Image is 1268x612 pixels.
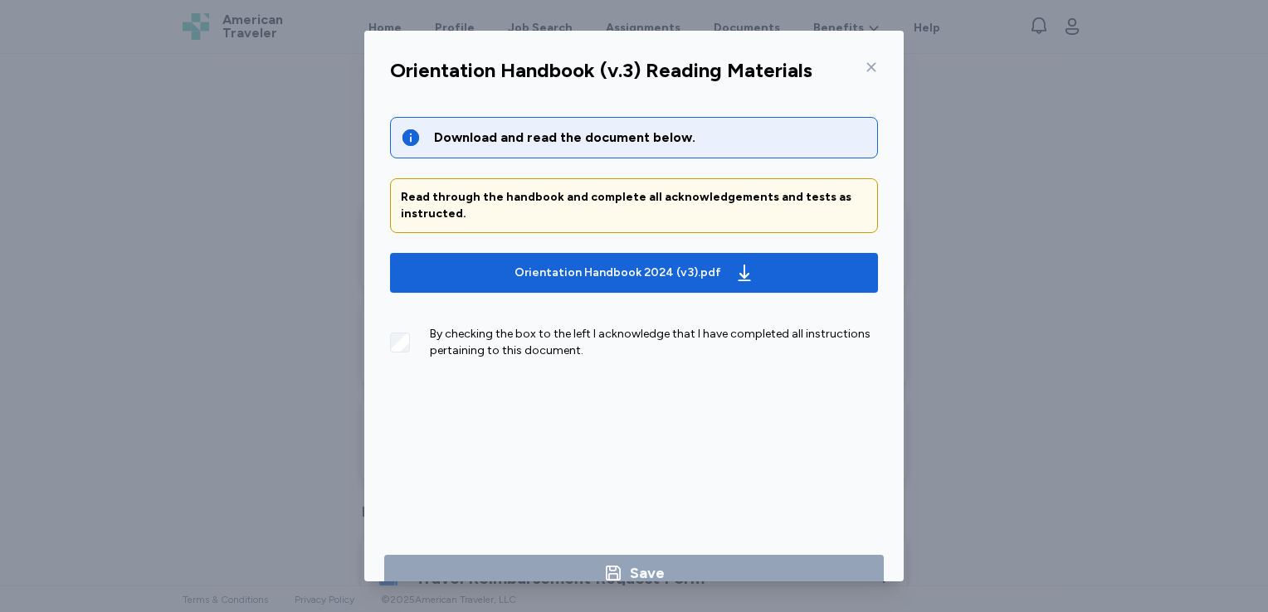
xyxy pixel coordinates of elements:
[390,57,812,84] div: Orientation Handbook (v.3) Reading Materials
[430,326,878,359] div: By checking the box to the left I acknowledge that I have completed all instructions pertaining t...
[390,253,878,293] button: Orientation Handbook 2024 (v3).pdf
[515,265,721,281] div: Orientation Handbook 2024 (v3).pdf
[384,555,884,591] button: Save
[401,189,867,222] div: Read through the handbook and complete all acknowledgements and tests as instructed.
[630,561,665,585] div: Save
[434,128,867,148] div: Download and read the document below.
